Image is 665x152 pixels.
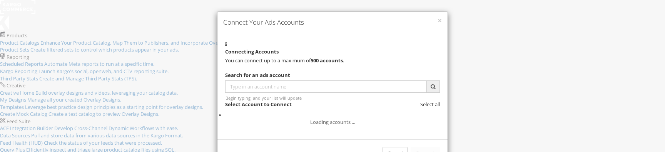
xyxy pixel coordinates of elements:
[226,95,439,101] div: Begin typing, and your list will update
[311,57,343,64] strong: 500 accounts
[225,80,427,93] input: Type in an account name
[225,101,292,108] strong: Select Account to Connect
[225,72,290,79] strong: Search for an ads account
[438,17,442,25] button: ×
[225,119,440,126] div: Loading accounts ...
[420,101,440,108] span: Select all
[225,48,279,55] strong: Connecting Accounts
[223,18,442,27] h4: Connect Your Ads Accounts
[225,57,440,64] div: You can connect up to a maximum of .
